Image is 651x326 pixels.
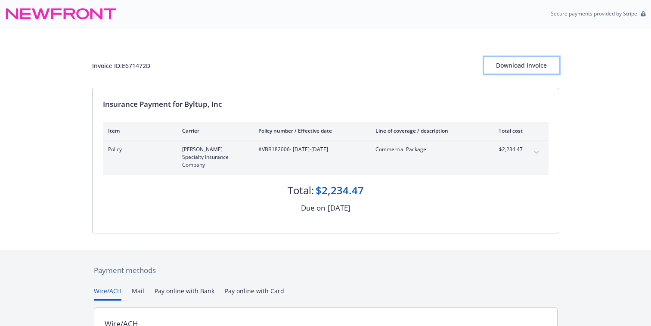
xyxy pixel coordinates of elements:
button: Pay online with Card [225,286,284,301]
span: Policy [108,146,168,153]
div: Item [108,127,168,134]
p: Secure payments provided by Stripe [551,10,637,17]
button: Pay online with Bank [155,286,214,301]
div: Due on [301,202,325,214]
div: Insurance Payment for Byltup, Inc [103,99,549,110]
button: Download Invoice [484,57,559,74]
div: Total cost [490,127,523,134]
div: Line of coverage / description [375,127,477,134]
span: Commercial Package [375,146,477,153]
div: Payment methods [94,265,558,276]
span: [PERSON_NAME] Specialty Insurance Company [182,146,245,169]
button: expand content [530,146,543,159]
div: Policy number / Effective date [258,127,362,134]
span: $2,234.47 [490,146,523,153]
div: [DATE] [328,202,350,214]
button: Wire/ACH [94,286,121,301]
div: Policy[PERSON_NAME] Specialty Insurance Company#VBB182006- [DATE]-[DATE]Commercial Package$2,234.... [103,140,549,174]
div: $2,234.47 [316,183,364,198]
button: Mail [132,286,144,301]
div: Invoice ID: E671472D [92,61,150,70]
div: Carrier [182,127,245,134]
span: #VBB182006 - [DATE]-[DATE] [258,146,362,153]
div: Total: [288,183,314,198]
